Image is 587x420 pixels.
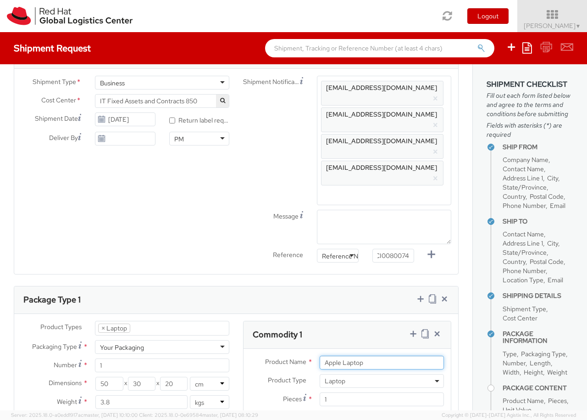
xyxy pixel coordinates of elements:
span: Dimensions [49,379,82,387]
h3: Commodity 1 [253,330,302,339]
h4: Package Information [503,330,573,345]
span: City [547,239,558,247]
input: Return label required [169,118,175,123]
span: Postal Code [530,192,564,201]
span: Email [550,202,565,210]
div: Business [100,78,125,88]
span: Postal Code [530,258,564,266]
h3: Shipment Checklist [487,80,573,89]
span: Laptop [320,374,444,388]
span: [EMAIL_ADDRESS][DOMAIN_NAME] [326,163,437,172]
span: Email [548,276,563,284]
span: Cost Center [503,314,537,322]
span: Shipment Type [503,305,546,313]
span: Message [273,212,299,220]
span: Deliver By [49,133,78,143]
span: Width [503,368,520,376]
span: Client: 2025.18.0-0e69584 [139,412,258,418]
span: Packaging Type [521,350,566,358]
span: Address Line 1 [503,239,543,247]
span: Location Type [503,276,543,284]
label: Return label required [169,114,229,125]
span: Fields with asterisks (*) are required [487,121,573,139]
span: [EMAIL_ADDRESS][DOMAIN_NAME] [326,110,437,118]
span: State/Province [503,183,547,191]
span: Company Name [503,156,548,164]
span: [EMAIL_ADDRESS][DOMAIN_NAME] [326,84,437,92]
span: master, [DATE] 10:10:00 [83,412,138,418]
span: Packaging Type [32,342,77,351]
span: Shipment Date [35,114,78,123]
img: rh-logistics-00dfa346123c4ec078e1.svg [7,7,133,25]
span: Product Name [503,397,544,405]
input: Width [128,377,155,391]
h4: Shipment Request [14,43,91,53]
h4: Ship From [503,144,573,151]
span: Weight [57,398,77,406]
span: IT Fixed Assets and Contracts 850 [100,97,224,105]
span: Phone Number [503,202,546,210]
button: × [432,173,438,184]
h4: Package Content [503,385,573,392]
span: Pieces [283,395,302,403]
h4: Shipping Details [503,292,573,299]
span: Unit Value [503,406,532,414]
li: Laptop [98,324,130,333]
span: State/Province [503,248,547,257]
span: [PERSON_NAME] [524,22,581,30]
button: × [432,93,438,104]
button: × [432,120,438,131]
div: PM [174,134,184,144]
span: Country [503,192,526,201]
span: Weight [547,368,567,376]
div: Your Packaging [100,343,144,352]
h3: Package Type 1 [23,295,81,304]
span: Copyright © [DATE]-[DATE] Agistix Inc., All Rights Reserved [442,412,576,419]
span: Number [54,361,77,369]
input: Length [95,377,123,391]
span: Phone Number [503,267,546,275]
span: City [547,174,558,182]
span: × [101,324,105,332]
span: Cost Center [41,95,76,106]
input: Height [160,377,188,391]
span: Server: 2025.18.0-a0edd1917ac [11,412,138,418]
span: Number [503,359,526,367]
span: IT Fixed Assets and Contracts 850 [95,94,229,108]
span: Product Type [268,376,306,384]
span: Contact Name [503,230,544,238]
button: Logout [467,8,509,24]
span: Product Name [265,358,306,366]
input: Shipment, Tracking or Reference Number (at least 4 chars) [265,39,494,57]
span: X [155,377,160,391]
span: Address Line 1 [503,174,543,182]
span: Product Types [40,323,82,331]
span: Fill out each form listed below and agree to the terms and conditions before submitting [487,91,573,118]
button: × [432,146,438,157]
span: Shipment Notification [243,77,300,87]
span: ▼ [576,22,581,30]
span: Laptop [325,377,439,385]
span: Pieces [548,397,567,405]
span: [EMAIL_ADDRESS][DOMAIN_NAME] [326,137,437,145]
span: Type [503,350,517,358]
span: Height [524,368,543,376]
div: Reference Number [322,252,377,261]
span: Country [503,258,526,266]
span: Shipment Type [33,77,76,88]
h4: Ship To [503,218,573,225]
span: master, [DATE] 08:10:29 [202,412,258,418]
span: Length [530,359,551,367]
span: X [123,377,128,391]
span: Contact Name [503,165,544,173]
span: Reference [273,251,303,259]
